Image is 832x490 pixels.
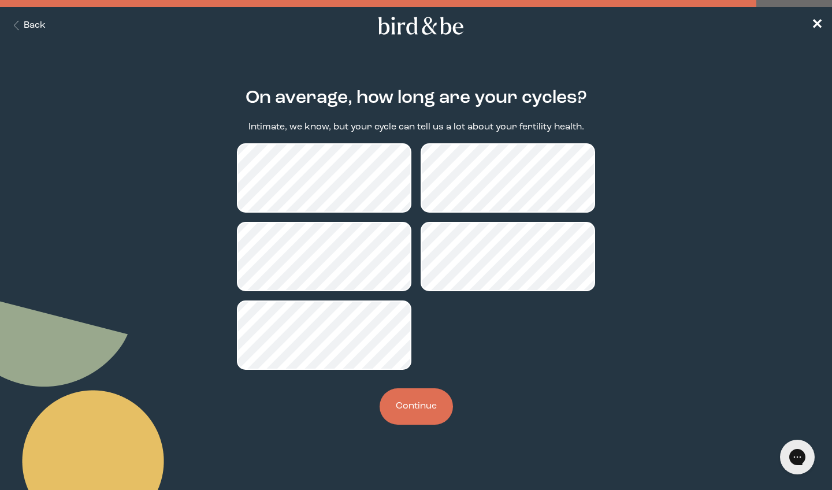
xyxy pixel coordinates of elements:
[811,16,823,36] a: ✕
[248,121,584,134] p: Intimate, we know, but your cycle can tell us a lot about your fertility health.
[380,388,453,425] button: Continue
[774,436,820,478] iframe: Gorgias live chat messenger
[246,85,587,112] h2: On average, how long are your cycles?
[811,18,823,32] span: ✕
[9,19,46,32] button: Back Button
